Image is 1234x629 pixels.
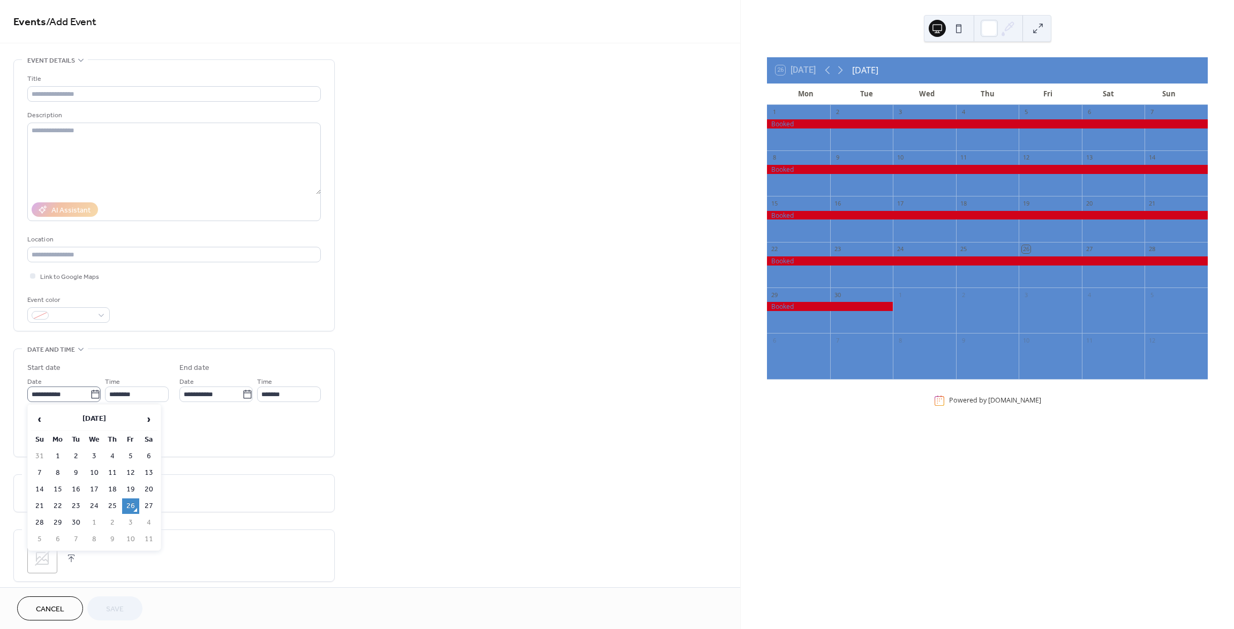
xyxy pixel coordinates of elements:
div: 10 [896,154,904,162]
div: 21 [1148,199,1156,207]
div: [DATE] [852,64,878,77]
th: Tu [67,432,85,448]
td: 8 [49,465,66,481]
td: 24 [86,498,103,514]
td: 1 [49,449,66,464]
td: 16 [67,482,85,497]
th: Th [104,432,121,448]
td: 3 [86,449,103,464]
div: 26 [1022,245,1030,253]
span: ‹ [32,408,48,430]
div: 19 [1022,199,1030,207]
td: 9 [67,465,85,481]
a: Events [13,12,46,33]
td: 20 [140,482,157,497]
td: 12 [122,465,139,481]
div: 24 [896,245,904,253]
div: Booked [767,119,1208,128]
div: 8 [770,154,778,162]
td: 25 [104,498,121,514]
div: 1 [770,108,778,116]
td: 8 [86,532,103,547]
div: 27 [1085,245,1093,253]
div: 30 [833,291,841,299]
div: 14 [1148,154,1156,162]
td: 21 [31,498,48,514]
th: Fr [122,432,139,448]
div: 18 [959,199,967,207]
td: 11 [104,465,121,481]
td: 5 [122,449,139,464]
th: Sa [140,432,157,448]
div: 9 [959,336,967,344]
td: 2 [104,515,121,531]
td: 6 [140,449,157,464]
span: Date [179,376,194,388]
td: 30 [67,515,85,531]
div: 7 [833,336,841,344]
div: Title [27,73,319,85]
div: 22 [770,245,778,253]
td: 31 [31,449,48,464]
div: 20 [1085,199,1093,207]
span: Cancel [36,604,64,615]
div: Start date [27,362,61,374]
th: Su [31,432,48,448]
span: › [141,408,157,430]
span: Time [105,376,120,388]
div: 8 [896,336,904,344]
span: Event details [27,55,75,66]
div: 12 [1148,336,1156,344]
div: 6 [1085,108,1093,116]
td: 23 [67,498,85,514]
td: 15 [49,482,66,497]
div: 25 [959,245,967,253]
div: 2 [833,108,841,116]
td: 13 [140,465,157,481]
td: 22 [49,498,66,514]
td: 4 [104,449,121,464]
div: 23 [833,245,841,253]
div: 11 [1085,336,1093,344]
div: 2 [959,291,967,299]
td: 1 [86,515,103,531]
div: End date [179,362,209,374]
td: 10 [86,465,103,481]
td: 4 [140,515,157,531]
div: 3 [1022,291,1030,299]
div: 5 [1148,291,1156,299]
div: 4 [1085,291,1093,299]
div: Description [27,110,319,121]
span: / Add Event [46,12,96,33]
div: Booked [767,211,1208,220]
div: Booked [767,302,893,311]
th: Mo [49,432,66,448]
div: Mon [776,84,836,105]
td: 26 [122,498,139,514]
div: 5 [1022,108,1030,116]
th: [DATE] [49,408,139,431]
a: [DOMAIN_NAME] [988,396,1041,405]
th: We [86,432,103,448]
td: 9 [104,532,121,547]
div: Booked [767,256,1208,266]
div: Sat [1078,84,1139,105]
div: Booked [767,165,1208,174]
td: 3 [122,515,139,531]
td: 14 [31,482,48,497]
span: Date and time [27,344,75,355]
div: 17 [896,199,904,207]
td: 28 [31,515,48,531]
td: 29 [49,515,66,531]
div: 1 [896,291,904,299]
div: Sun [1139,84,1199,105]
td: 6 [49,532,66,547]
td: 10 [122,532,139,547]
div: Location [27,234,319,245]
div: Wed [897,84,957,105]
td: 11 [140,532,157,547]
a: Cancel [17,596,83,620]
div: 4 [959,108,967,116]
div: 15 [770,199,778,207]
td: 5 [31,532,48,547]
